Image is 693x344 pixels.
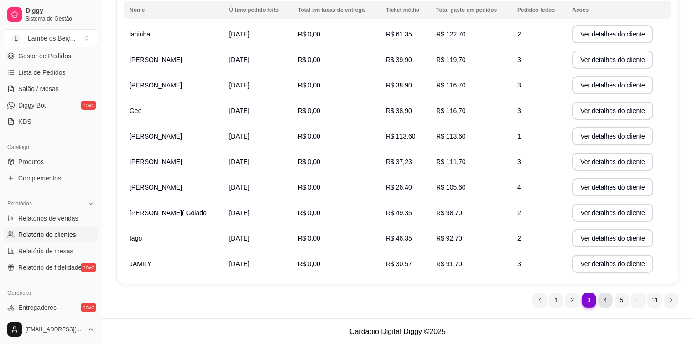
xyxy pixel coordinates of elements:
[572,153,653,171] button: Ver detalhes do cliente
[229,82,250,89] span: [DATE]
[386,235,412,242] span: R$ 46,35
[18,214,78,223] span: Relatórios de vendas
[229,184,250,191] span: [DATE]
[572,204,653,222] button: Ver detalhes do cliente
[18,263,82,272] span: Relatório de fidelidade
[386,82,412,89] span: R$ 38,90
[512,1,567,19] th: Pedidos feitos
[517,82,521,89] span: 3
[4,227,98,242] a: Relatório de clientes
[572,76,653,94] button: Ver detalhes do cliente
[18,117,31,126] span: KDS
[298,133,320,140] span: R$ 0,00
[298,209,320,216] span: R$ 0,00
[4,4,98,26] a: DiggySistema de Gestão
[18,51,71,61] span: Gestor de Pedidos
[664,293,678,308] li: next page button
[517,31,521,38] span: 2
[572,229,653,247] button: Ver detalhes do cliente
[18,174,61,183] span: Complementos
[631,293,646,308] li: dots element
[298,31,320,38] span: R$ 0,00
[436,260,462,267] span: R$ 91,70
[130,82,182,89] span: [PERSON_NAME]
[436,158,466,165] span: R$ 111,70
[517,56,521,63] span: 3
[386,31,412,38] span: R$ 61,35
[572,178,653,196] button: Ver detalhes do cliente
[229,209,250,216] span: [DATE]
[386,158,412,165] span: R$ 37,23
[130,31,150,38] span: laninha
[130,133,182,140] span: [PERSON_NAME]
[517,158,521,165] span: 3
[386,260,412,267] span: R$ 30,57
[4,140,98,154] div: Catálogo
[386,56,412,63] span: R$ 39,90
[615,293,629,308] li: pagination item 5
[4,211,98,226] a: Relatórios de vendas
[549,293,563,308] li: pagination item 1
[130,235,142,242] span: Iago
[567,1,671,19] th: Ações
[224,1,292,19] th: Último pedido feito
[26,326,83,333] span: [EMAIL_ADDRESS][DOMAIN_NAME]
[386,107,412,114] span: R$ 38,90
[431,1,512,19] th: Total gasto em pedidos
[229,31,250,38] span: [DATE]
[647,293,662,308] li: pagination item 11
[4,260,98,275] a: Relatório de fidelidadenovo
[436,235,462,242] span: R$ 92,70
[386,209,412,216] span: R$ 49,35
[18,303,57,312] span: Entregadores
[229,158,250,165] span: [DATE]
[4,49,98,63] a: Gestor de Pedidos
[436,209,462,216] span: R$ 98,70
[517,260,521,267] span: 3
[4,300,98,315] a: Entregadoresnovo
[18,157,44,166] span: Produtos
[298,235,320,242] span: R$ 0,00
[4,98,98,113] a: Diggy Botnovo
[229,235,250,242] span: [DATE]
[130,209,207,216] span: [PERSON_NAME]( Golado
[528,288,683,312] nav: pagination navigation
[130,158,182,165] span: [PERSON_NAME]
[28,34,75,43] div: Lambe os Beiç ...
[292,1,380,19] th: Total em taxas de entrega
[572,127,653,145] button: Ver detalhes do cliente
[436,184,466,191] span: R$ 105,60
[298,82,320,89] span: R$ 0,00
[436,31,466,38] span: R$ 122,70
[517,184,521,191] span: 4
[4,82,98,96] a: Salão / Mesas
[4,65,98,80] a: Lista de Pedidos
[517,107,521,114] span: 3
[4,171,98,185] a: Complementos
[4,154,98,169] a: Produtos
[229,260,250,267] span: [DATE]
[18,84,59,93] span: Salão / Mesas
[130,260,151,267] span: JAMILY
[436,56,466,63] span: R$ 119,70
[380,1,431,19] th: Ticket médio
[572,255,653,273] button: Ver detalhes do cliente
[124,1,224,19] th: Nome
[26,7,94,15] span: Diggy
[229,107,250,114] span: [DATE]
[18,68,66,77] span: Lista de Pedidos
[18,230,76,239] span: Relatório de clientes
[436,133,466,140] span: R$ 113,60
[130,56,182,63] span: [PERSON_NAME]
[436,82,466,89] span: R$ 116,70
[386,184,412,191] span: R$ 26,40
[18,101,46,110] span: Diggy Bot
[298,260,320,267] span: R$ 0,00
[386,133,416,140] span: R$ 113,60
[11,34,21,43] span: L
[4,286,98,300] div: Gerenciar
[26,15,94,22] span: Sistema de Gestão
[4,318,98,340] button: [EMAIL_ADDRESS][DOMAIN_NAME]
[130,184,182,191] span: [PERSON_NAME]
[582,293,596,308] li: pagination item 3 active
